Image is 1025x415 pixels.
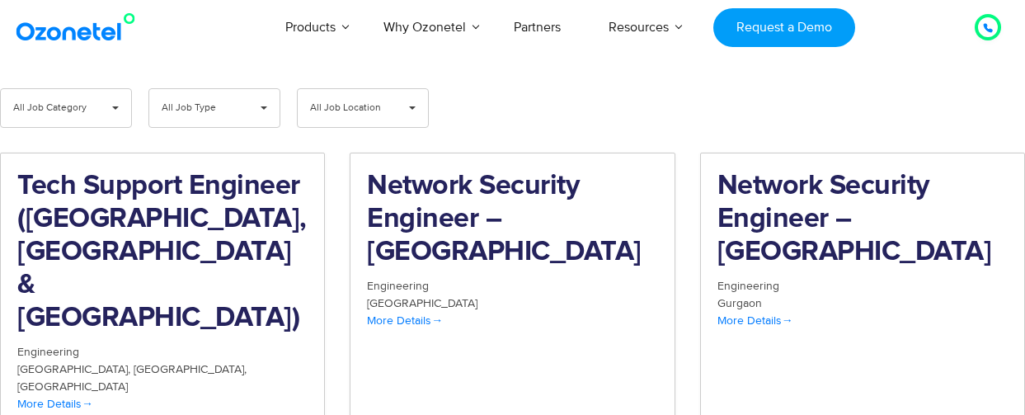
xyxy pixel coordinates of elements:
[717,170,1008,269] h2: Network Security Engineer – [GEOGRAPHIC_DATA]
[17,397,93,411] span: More Details
[367,296,477,310] span: [GEOGRAPHIC_DATA]
[134,362,247,376] span: [GEOGRAPHIC_DATA]
[367,314,443,328] span: More Details
[162,89,240,127] span: All Job Type
[310,89,388,127] span: All Job Location
[17,362,134,376] span: [GEOGRAPHIC_DATA]
[717,279,779,293] span: Engineering
[17,380,128,394] span: [GEOGRAPHIC_DATA]
[717,314,793,328] span: More Details
[717,296,762,310] span: Gurgaon
[17,345,79,359] span: Engineering
[17,170,308,335] h2: Tech Support Engineer ([GEOGRAPHIC_DATA], [GEOGRAPHIC_DATA] & [GEOGRAPHIC_DATA])
[713,8,854,47] a: Request a Demo
[367,170,657,269] h2: Network Security Engineer – [GEOGRAPHIC_DATA]
[13,89,92,127] span: All Job Category
[100,89,131,127] span: ▾
[367,279,429,293] span: Engineering
[248,89,280,127] span: ▾
[397,89,428,127] span: ▾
